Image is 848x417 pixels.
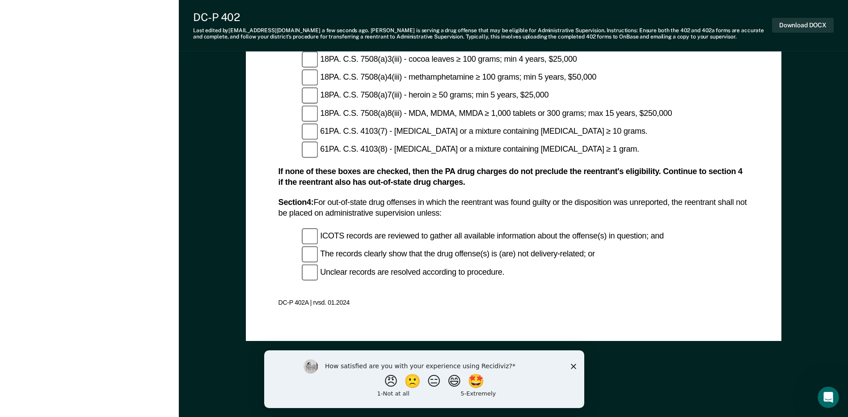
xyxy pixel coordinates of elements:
[302,264,749,280] div: Unclear records are resolved according to procedure.
[322,27,368,34] span: a few seconds ago
[818,387,839,408] iframe: Intercom live chat
[302,123,749,140] div: 61PA. C.S. 4103(7) - [MEDICAL_DATA] or a mixture containing [MEDICAL_DATA] ≥ 10 grams.
[278,298,749,306] div: DC-P 402A | rvsd. 01.2024
[302,142,749,158] div: 61PA. C.S. 4103(8) - [MEDICAL_DATA] or a mixture containing [MEDICAL_DATA] ≥ 1 gram.
[193,27,772,40] div: Last edited by [EMAIL_ADDRESS][DOMAIN_NAME] . [PERSON_NAME] is serving a drug offense that may be...
[302,246,749,262] div: The records clearly show that the drug offense(s) is (are) not delivery-related; or
[193,11,772,24] div: DC-P 402
[264,350,584,408] iframe: Survey by Kim from Recidiviz
[302,228,749,244] div: ICOTS records are reviewed to gather all available information about the offense(s) in question; and
[772,18,834,33] button: Download DOCX
[302,69,749,85] div: 18PA. C.S. 7508(a)4(iii) - methamphetamine ≥ 100 grams; min 5 years, $50,000
[302,51,749,67] div: 18PA. C.S. 7508(a)3(iii) - cocoa leaves ≥ 100 grams; min 4 years, $25,000
[302,87,749,103] div: 18PA. C.S. 7508(a)7(iii) - heroin ≥ 50 grams; min 5 years, $25,000
[302,106,749,122] div: 18PA. C.S. 7508(a)8(iii) - MDA, MDMA, MMDA ≥ 1,000 tablets or 300 grams; max 15 years, $250,000
[278,167,749,188] div: If none of these boxes are checked, then the PA drug charges do not preclude the reentrant's elig...
[278,197,749,218] div: For out-of-state drug offenses in which the reentrant was found guilty or the disposition was unr...
[278,197,313,206] b: Section 4 :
